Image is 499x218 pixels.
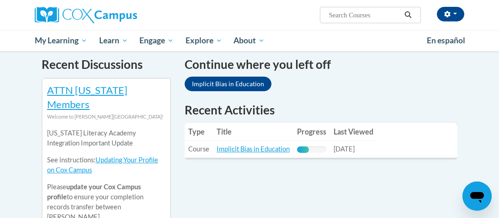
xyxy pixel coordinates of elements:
th: Last Viewed [330,123,377,141]
span: En español [427,36,465,45]
th: Title [213,123,293,141]
span: [DATE] [334,145,355,153]
span: My Learning [35,35,87,46]
input: Search Courses [328,10,401,21]
button: Account Settings [437,7,464,21]
a: Explore [180,30,228,51]
p: [US_STATE] Literacy Academy Integration Important Update [47,128,165,148]
span: Engage [139,35,174,46]
span: Explore [186,35,222,46]
b: update your Cox Campus profile [47,183,141,201]
iframe: Button to launch messaging window [462,182,492,211]
button: Search [401,10,415,21]
a: Cox Campus [35,7,169,23]
div: Progress, % [297,146,309,153]
h4: Continue where you left off [185,56,457,73]
a: ATTN [US_STATE] Members [47,84,127,110]
a: Updating Your Profile on Cox Campus [47,156,158,174]
th: Type [185,123,213,141]
a: En español [421,31,471,50]
p: See instructions: [47,155,165,175]
a: Learn [93,30,134,51]
span: Learn [99,35,128,46]
th: Progress [293,123,330,141]
a: About [228,30,271,51]
img: Cox Campus [35,7,137,23]
div: Main menu [28,30,471,51]
h4: Recent Discussions [42,56,171,73]
a: Engage [133,30,180,51]
a: Implicit Bias in Education [217,145,290,153]
a: My Learning [29,30,93,51]
h1: Recent Activities [185,102,457,118]
a: Implicit Bias in Education [185,77,271,91]
span: Course [188,145,209,153]
span: About [234,35,265,46]
div: Welcome to [PERSON_NAME][GEOGRAPHIC_DATA]! [47,112,165,122]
